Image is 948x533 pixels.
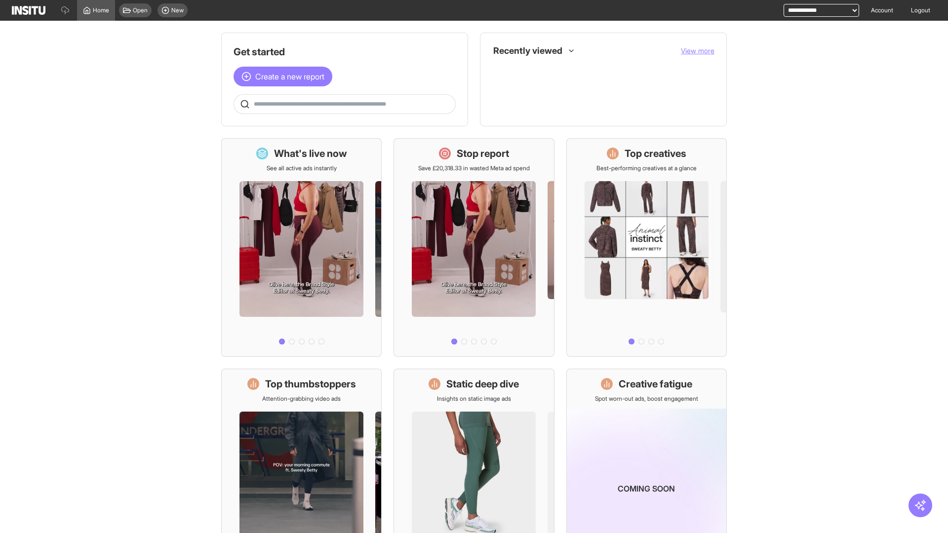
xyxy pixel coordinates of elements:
[437,395,511,403] p: Insights on static image ads
[274,147,347,160] h1: What's live now
[265,377,356,391] h1: Top thumbstoppers
[12,6,45,15] img: Logo
[681,46,714,55] span: View more
[221,138,382,357] a: What's live nowSee all active ads instantly
[681,46,714,56] button: View more
[133,6,148,14] span: Open
[625,147,686,160] h1: Top creatives
[255,71,324,82] span: Create a new report
[566,138,727,357] a: Top creativesBest-performing creatives at a glance
[394,138,554,357] a: Stop reportSave £20,318.33 in wasted Meta ad spend
[267,164,337,172] p: See all active ads instantly
[234,45,456,59] h1: Get started
[234,67,332,86] button: Create a new report
[418,164,530,172] p: Save £20,318.33 in wasted Meta ad spend
[262,395,341,403] p: Attention-grabbing video ads
[446,377,519,391] h1: Static deep dive
[596,164,697,172] p: Best-performing creatives at a glance
[171,6,184,14] span: New
[457,147,509,160] h1: Stop report
[93,6,109,14] span: Home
